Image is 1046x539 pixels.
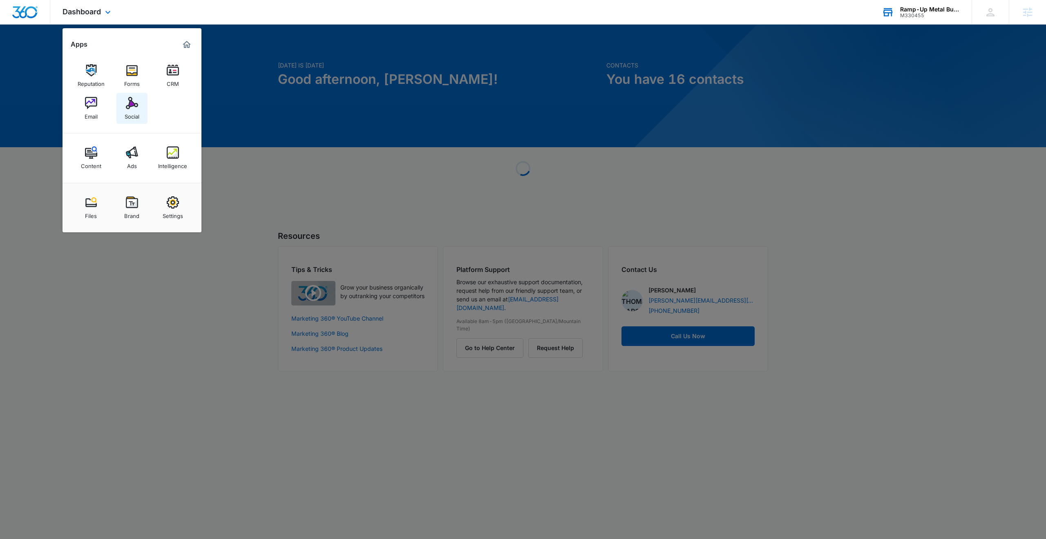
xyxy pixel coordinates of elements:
div: Files [85,209,97,219]
a: Social [116,93,148,124]
div: Social [125,109,139,120]
a: Content [76,142,107,173]
a: Marketing 360® Dashboard [180,38,193,51]
a: Reputation [76,60,107,91]
div: Reputation [78,76,105,87]
div: Content [81,159,101,169]
div: Intelligence [158,159,187,169]
a: Files [76,192,107,223]
div: CRM [167,76,179,87]
h2: Apps [71,40,87,48]
span: Dashboard [63,7,101,16]
div: Settings [163,209,183,219]
a: CRM [157,60,188,91]
a: Brand [116,192,148,223]
div: Email [85,109,98,120]
div: account id [900,13,960,18]
a: Intelligence [157,142,188,173]
div: Ads [127,159,137,169]
div: Brand [124,209,139,219]
a: Ads [116,142,148,173]
a: Forms [116,60,148,91]
a: Settings [157,192,188,223]
div: account name [900,6,960,13]
a: Email [76,93,107,124]
div: Forms [124,76,140,87]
